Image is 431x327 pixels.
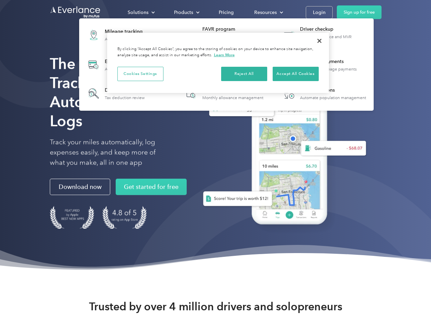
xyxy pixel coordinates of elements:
button: Accept All Cookies [273,67,319,81]
img: Badge for Featured by Apple Best New Apps [50,206,94,229]
div: Tax deduction review [105,95,145,100]
a: Sign up for free [337,5,382,19]
button: Cookies Settings [117,67,163,81]
a: More information about your privacy, opens in a new tab [214,52,235,57]
a: HR IntegrationsAutomate population management [278,82,370,105]
div: Expense tracking [105,58,154,65]
div: HR Integrations [300,87,366,94]
div: Driver checkup [300,26,370,33]
div: Resources [254,8,277,17]
button: Close [312,33,327,48]
a: Expense trackingAutomatic transaction logs [83,52,157,77]
p: Track your miles automatically, log expenses easily, and keep more of what you make, all in one app [50,137,172,168]
a: Pricing [212,6,241,18]
div: Mileage tracking [105,28,149,35]
div: Automate population management [300,95,366,100]
div: Solutions [128,8,148,17]
div: Solutions [121,6,160,18]
div: Products [174,8,193,17]
div: Login [313,8,326,17]
a: Get started for free [116,179,187,195]
div: License, insurance and MVR verification [300,34,370,44]
img: Everlance, mileage tracker app, expense tracking app [192,65,372,235]
a: Deduction finderTax deduction review [83,82,148,105]
div: By clicking “Accept All Cookies”, you agree to the storing of cookies on your device to enhance s... [117,46,319,58]
div: Resources [247,6,289,18]
div: Monthly allowance management [202,95,263,100]
img: 4.9 out of 5 stars on the app store [102,206,147,229]
div: Automatic transaction logs [105,67,154,72]
div: Pricing [219,8,234,17]
div: Cookie banner [107,33,329,93]
div: FAVR program [202,26,272,33]
strong: Trusted by over 4 million drivers and solopreneurs [89,300,342,313]
button: Reject All [221,67,267,81]
div: Deduction finder [105,87,145,94]
div: Privacy [107,33,329,93]
a: Download now [50,179,110,195]
a: Login [306,6,333,19]
a: Go to homepage [50,6,101,19]
a: Mileage trackingAutomatic mileage logs [83,22,153,47]
a: FAVR programFixed & Variable Rate reimbursement design & management [180,22,273,47]
a: Accountable planMonthly allowance management [180,82,267,105]
nav: Products [79,18,374,111]
div: Products [167,6,205,18]
div: Automatic mileage logs [105,37,149,42]
a: Driver checkupLicense, insurance and MVR verification [278,22,370,47]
